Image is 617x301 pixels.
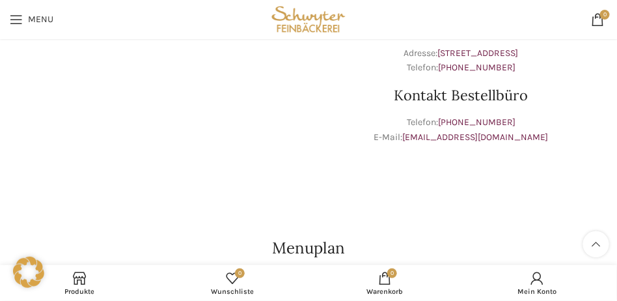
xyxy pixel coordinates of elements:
[438,62,515,73] a: [PHONE_NUMBER]
[583,231,609,257] a: Scroll to top button
[10,287,150,296] span: Produkte
[315,115,607,145] p: Telefon: E-Mail:
[461,268,614,298] a: Mein Konto
[584,7,610,33] a: 0
[156,268,309,298] a: 0 Wunschliste
[468,287,608,296] span: Mein Konto
[387,268,397,278] span: 0
[10,240,607,256] h2: Menuplan
[308,268,461,298] a: 0 Warenkorb
[3,268,156,298] a: Produkte
[269,13,349,24] a: Site logo
[315,88,607,102] h3: Kontakt Bestellbüro
[235,268,245,278] span: 0
[3,7,60,33] a: Open mobile menu
[156,268,309,298] div: Meine Wunschliste
[28,15,53,24] span: Menu
[308,268,461,298] div: My cart
[438,117,515,128] a: [PHONE_NUMBER]
[600,10,610,20] span: 0
[403,132,549,143] a: [EMAIL_ADDRESS][DOMAIN_NAME]
[315,287,455,296] span: Warenkorb
[438,48,519,59] a: [STREET_ADDRESS]
[163,287,303,296] span: Wunschliste
[315,46,607,76] p: Adresse: Telefon:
